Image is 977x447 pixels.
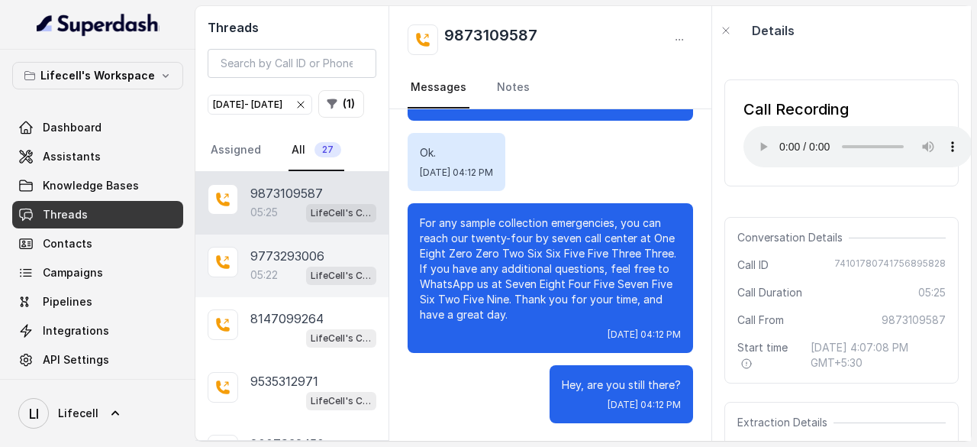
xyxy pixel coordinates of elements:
[882,313,946,328] span: 9873109587
[43,120,102,135] span: Dashboard
[208,130,376,171] nav: Tabs
[311,206,372,221] p: LifeCell's Call Assistant
[318,90,364,118] button: (1)
[250,372,318,390] p: 9535312971
[43,207,88,222] span: Threads
[12,114,183,141] a: Dashboard
[12,392,183,435] a: Lifecell
[12,317,183,345] a: Integrations
[12,259,183,287] a: Campaigns
[43,236,92,251] span: Contacts
[43,323,109,338] span: Integrations
[250,205,278,220] p: 05:25
[12,230,183,258] a: Contacts
[289,130,344,171] a: All27
[250,309,324,328] p: 8147099264
[12,346,183,374] a: API Settings
[29,406,39,422] text: LI
[494,67,533,109] a: Notes
[250,267,278,283] p: 05:22
[58,406,98,421] span: Lifecell
[208,18,376,37] h2: Threads
[250,184,323,202] p: 9873109587
[562,377,681,393] p: Hey, are you still there?
[918,285,946,300] span: 05:25
[811,340,946,371] span: [DATE] 4:07:08 PM GMT+5:30
[311,394,372,409] p: LifeCell's Call Assistant
[311,331,372,346] p: LifeCell's Call Assistant
[208,49,376,78] input: Search by Call ID or Phone Number
[737,230,849,245] span: Conversation Details
[12,143,183,170] a: Assistants
[43,294,92,309] span: Pipelines
[311,268,372,283] p: LifeCell's Call Assistant
[420,215,681,322] p: For any sample collection emergencies, you can reach our twenty-four by seven call center at One ...
[12,172,183,199] a: Knowledge Bases
[12,288,183,316] a: Pipelines
[737,285,802,300] span: Call Duration
[213,97,307,112] div: [DATE] - [DATE]
[608,329,681,341] span: [DATE] 04:12 PM
[208,130,264,171] a: Assigned
[743,126,972,167] audio: Your browser does not support the audio element.
[314,142,341,157] span: 27
[250,247,324,265] p: 9773293006
[420,145,493,160] p: Ok.
[408,67,693,109] nav: Tabs
[208,95,312,115] button: [DATE]- [DATE]
[12,201,183,228] a: Threads
[743,99,972,120] div: Call Recording
[608,399,681,411] span: [DATE] 04:12 PM
[12,62,183,89] button: Lifecell's Workspace
[420,167,493,179] span: [DATE] 04:12 PM
[43,265,103,280] span: Campaigns
[43,352,109,368] span: API Settings
[737,313,784,328] span: Call From
[37,12,160,37] img: light.svg
[408,67,469,109] a: Messages
[737,258,769,273] span: Call ID
[752,21,795,40] p: Details
[444,24,537,55] h2: 9873109587
[40,66,155,85] p: Lifecell's Workspace
[834,258,946,273] span: 74101780741756895828
[737,415,834,430] span: Extraction Details
[43,149,101,164] span: Assistants
[737,340,798,371] span: Start time
[43,178,139,193] span: Knowledge Bases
